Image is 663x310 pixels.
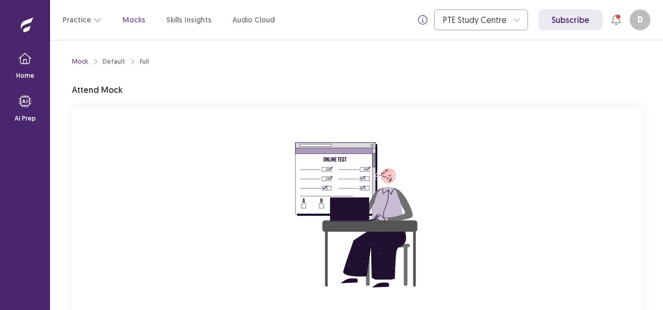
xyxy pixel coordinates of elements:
[166,15,212,26] a: Skills Insights
[63,10,102,29] button: Practice
[72,57,88,66] a: Mock
[16,71,34,80] p: Home
[103,57,125,66] div: Default
[72,57,149,66] nav: breadcrumb
[413,10,432,29] button: info
[15,114,36,123] p: AI Prep
[538,9,603,30] a: Subscribe
[443,10,508,30] div: PTE Study Centre
[630,9,650,30] button: D
[72,84,122,96] p: Attend Mock
[232,15,275,26] a: Audio Cloud
[122,15,145,26] a: Mocks
[140,57,149,66] div: Full
[263,121,450,309] img: attend-mock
